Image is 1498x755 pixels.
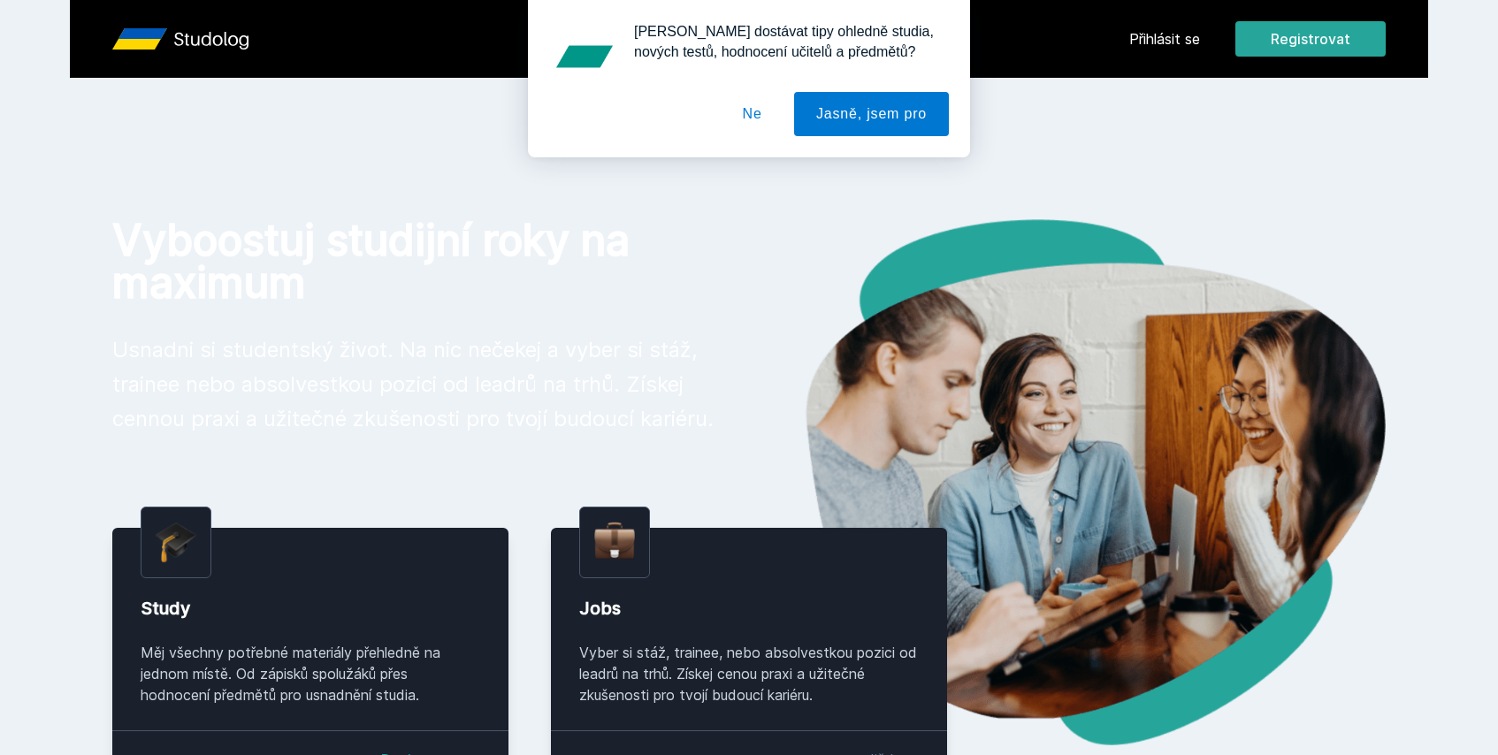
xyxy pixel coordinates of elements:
img: graduation-cap.png [156,522,196,563]
div: [PERSON_NAME] dostávat tipy ohledně studia, nových testů, hodnocení učitelů a předmětů? [620,21,949,62]
div: Jobs [579,596,919,621]
h1: Vyboostuj studijní roky na maximum [112,219,721,304]
img: hero.png [749,219,1386,745]
div: Měj všechny potřebné materiály přehledně na jednom místě. Od zápisků spolužáků přes hodnocení pře... [141,642,480,705]
div: Study [141,596,480,621]
p: Usnadni si studentský život. Na nic nečekej a vyber si stáž, trainee nebo absolvestkou pozici od ... [112,332,721,436]
img: notification icon [549,21,620,92]
div: Vyber si stáž, trainee, nebo absolvestkou pozici od leadrů na trhů. Získej cenou praxi a užitečné... [579,642,919,705]
img: briefcase.png [594,518,635,563]
button: Ne [721,92,784,136]
button: Jasně, jsem pro [794,92,949,136]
